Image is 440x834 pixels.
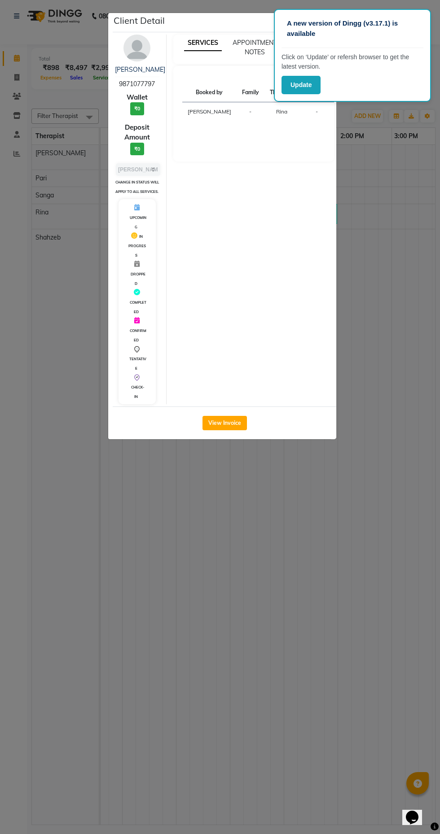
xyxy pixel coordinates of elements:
[282,76,321,94] button: Update
[237,75,264,102] th: Family
[299,102,334,146] td: -
[115,65,165,74] a: [PERSON_NAME]
[282,52,423,71] p: Click on ‘Update’ or refersh browser to get the latest version.
[119,80,155,88] span: 9871077797
[402,798,431,825] iframe: chat widget
[130,328,146,342] span: CONFIRMED
[129,357,146,371] span: TENTATIVE
[114,14,165,27] h5: Client Detail
[276,108,287,115] span: Rina
[131,385,145,399] span: CHECK-IN
[184,35,222,51] span: SERVICES
[287,18,418,39] p: A new version of Dingg (v3.17.1) is available
[127,92,148,103] span: Wallet
[115,122,159,143] span: Deposit Amount
[131,272,145,286] span: DROPPED
[264,75,299,102] th: Therapist
[202,416,247,430] button: View Invoice
[130,143,144,156] h3: ₹0
[128,234,146,258] span: IN PROGRESS
[130,300,146,314] span: COMPLETED
[115,180,159,194] small: Change in status will apply to all services.
[237,102,264,146] td: -
[182,102,237,146] td: [PERSON_NAME]
[130,102,144,115] h3: ₹0
[123,35,150,61] img: avatar
[130,215,146,229] span: UPCOMING
[233,39,277,56] span: APPOINTMENT NOTES
[182,75,237,102] th: Booked by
